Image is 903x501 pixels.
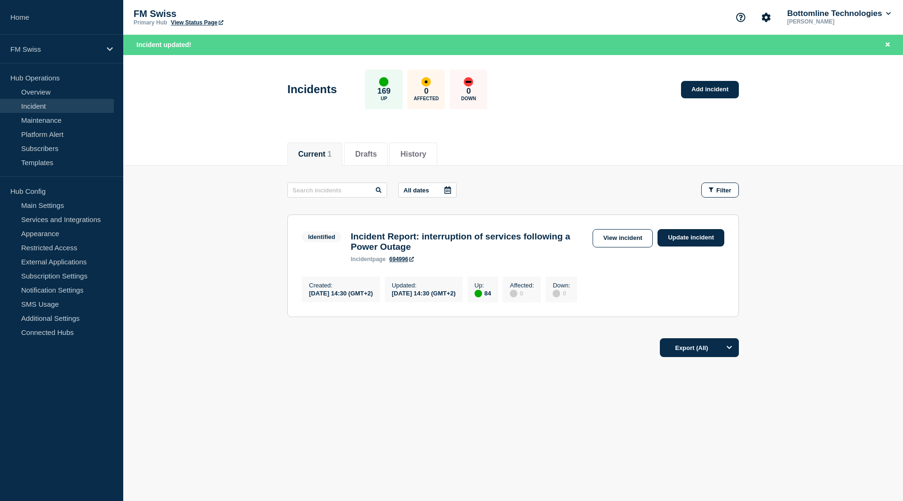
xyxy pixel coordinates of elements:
div: disabled [510,290,517,297]
p: FM Swiss [134,8,322,19]
div: 0 [553,289,570,297]
button: Current 1 [298,150,332,159]
a: View incident [593,229,653,247]
p: 169 [377,87,390,96]
h3: Incident Report: interruption of services following a Power Outage [351,231,588,252]
p: 0 [467,87,471,96]
p: Updated : [392,282,456,289]
button: Drafts [355,150,377,159]
p: All dates [404,187,429,194]
h1: Incidents [287,83,337,96]
p: FM Swiss [10,45,101,53]
span: Incident updated! [136,41,191,48]
p: page [351,256,386,262]
button: Bottomline Technologies [785,9,893,18]
button: Export (All) [660,338,739,357]
p: Up : [475,282,491,289]
div: down [464,77,473,87]
button: History [400,150,426,159]
p: [PERSON_NAME] [785,18,883,25]
span: Identified [302,231,341,242]
a: 694996 [389,256,414,262]
div: affected [421,77,431,87]
button: Support [731,8,751,27]
span: 1 [327,150,332,158]
div: 0 [510,289,534,297]
div: disabled [553,290,560,297]
p: Affected [414,96,439,101]
span: incident [351,256,372,262]
a: Add incident [681,81,739,98]
button: Account settings [756,8,776,27]
p: Down : [553,282,570,289]
span: Filter [716,187,731,194]
p: Created : [309,282,373,289]
div: [DATE] 14:30 (GMT+2) [392,289,456,297]
button: Filter [701,183,739,198]
div: up [475,290,482,297]
a: View Status Page [171,19,223,26]
div: 84 [475,289,491,297]
p: Affected : [510,282,534,289]
p: Up [380,96,387,101]
div: up [379,77,388,87]
p: 0 [424,87,428,96]
button: All dates [398,183,457,198]
div: [DATE] 14:30 (GMT+2) [309,289,373,297]
input: Search incidents [287,183,387,198]
a: Update incident [657,229,724,247]
button: Close banner [882,40,894,50]
p: Primary Hub [134,19,167,26]
p: Down [461,96,476,101]
button: Options [720,338,739,357]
